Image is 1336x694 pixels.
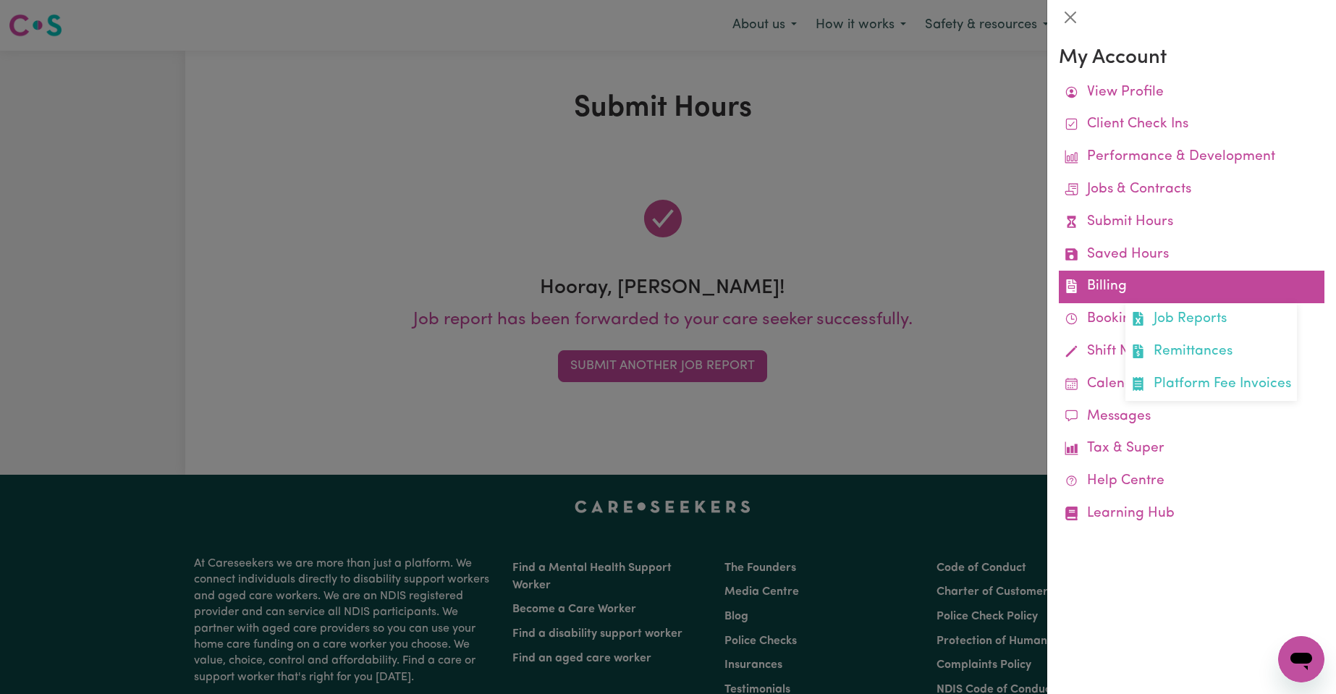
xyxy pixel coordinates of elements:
a: Calendar [1059,368,1324,401]
a: Learning Hub [1059,498,1324,530]
a: Saved Hours [1059,239,1324,271]
a: Job Reports [1125,303,1297,336]
a: Submit Hours [1059,206,1324,239]
a: Upgrade now [25,271,90,283]
h3: My Account [1059,46,1324,71]
a: Remittances [1125,336,1297,368]
h3: When you want to hit the mark, start with Grammarly [20,130,218,165]
a: Help Centre [1059,465,1324,498]
a: Shift Notes [1059,336,1324,368]
a: Bookings [1059,303,1324,336]
a: Jobs & Contracts [1059,174,1324,206]
iframe: Button to launch messaging window [1278,636,1324,682]
a: Client Check Ins [1059,109,1324,141]
button: Close [1059,6,1082,29]
a: Performance & Development [1059,141,1324,174]
a: Platform Fee Invoices [1125,368,1297,401]
a: Messages [1059,401,1324,433]
a: View Profile [1059,77,1324,109]
p: Upgrade to Grammarly Pro for 24/7 support from AI agents like Proofreader, Paraphraser, and Reade... [20,179,218,255]
a: Tax & Super [1059,433,1324,465]
a: Dismiss [107,271,143,283]
a: BillingJob ReportsRemittancesPlatform Fee Invoices [1059,271,1324,303]
img: close_x_white.png [211,13,216,20]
